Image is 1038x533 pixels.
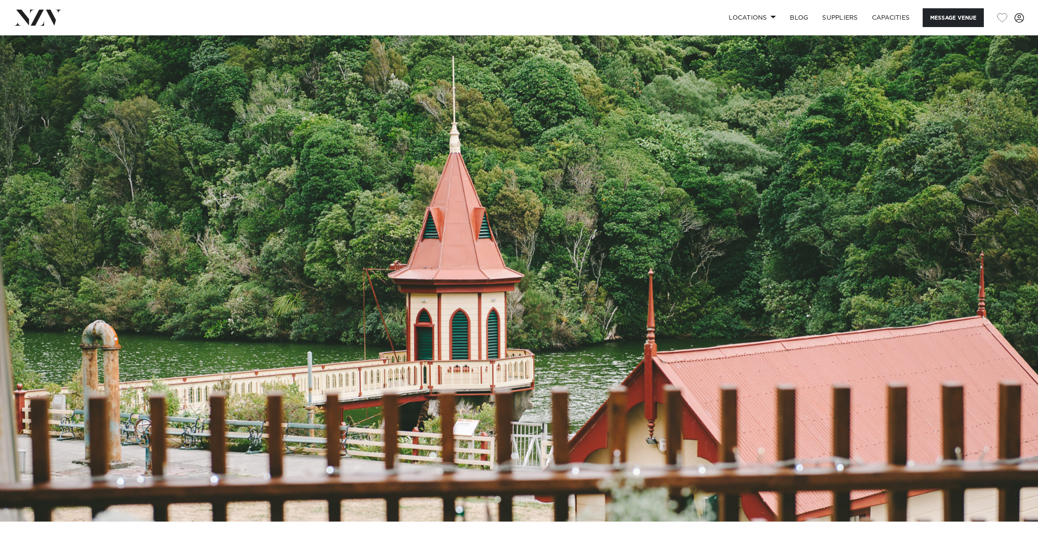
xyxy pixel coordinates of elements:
a: SUPPLIERS [815,8,865,27]
a: BLOG [783,8,815,27]
a: Locations [722,8,783,27]
a: Capacities [865,8,917,27]
img: nzv-logo.png [14,10,62,25]
button: Message Venue [923,8,984,27]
